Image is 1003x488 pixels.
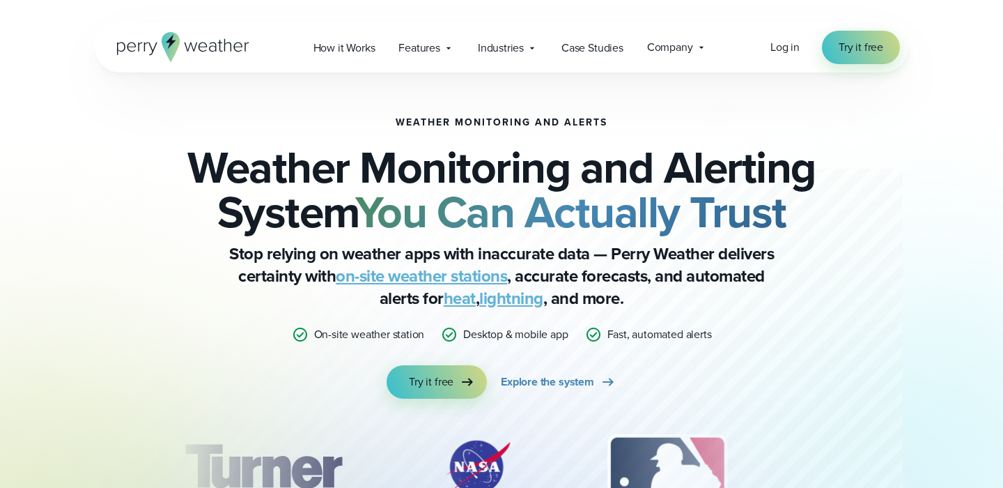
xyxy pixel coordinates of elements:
[396,117,607,128] h1: Weather Monitoring and Alerts
[561,40,623,56] span: Case Studies
[444,286,476,311] a: heat
[387,365,487,399] a: Try it free
[647,39,693,56] span: Company
[336,264,507,289] a: on-site weather stations
[313,40,375,56] span: How it Works
[355,179,786,245] strong: You Can Actually Trust
[550,33,635,62] a: Case Studies
[770,39,800,56] a: Log in
[839,39,883,56] span: Try it free
[223,243,780,310] p: Stop relying on weather apps with inaccurate data — Perry Weather delivers certainty with , accur...
[770,39,800,55] span: Log in
[164,145,839,234] h2: Weather Monitoring and Alerting System
[314,326,425,343] p: On-site weather station
[463,326,568,343] p: Desktop & mobile app
[822,31,900,64] a: Try it free
[409,374,453,390] span: Try it free
[398,40,440,56] span: Features
[607,326,712,343] p: Fast, automated alerts
[478,40,524,56] span: Industries
[501,365,616,399] a: Explore the system
[479,286,543,311] a: lightning
[302,33,387,62] a: How it Works
[501,374,594,390] span: Explore the system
